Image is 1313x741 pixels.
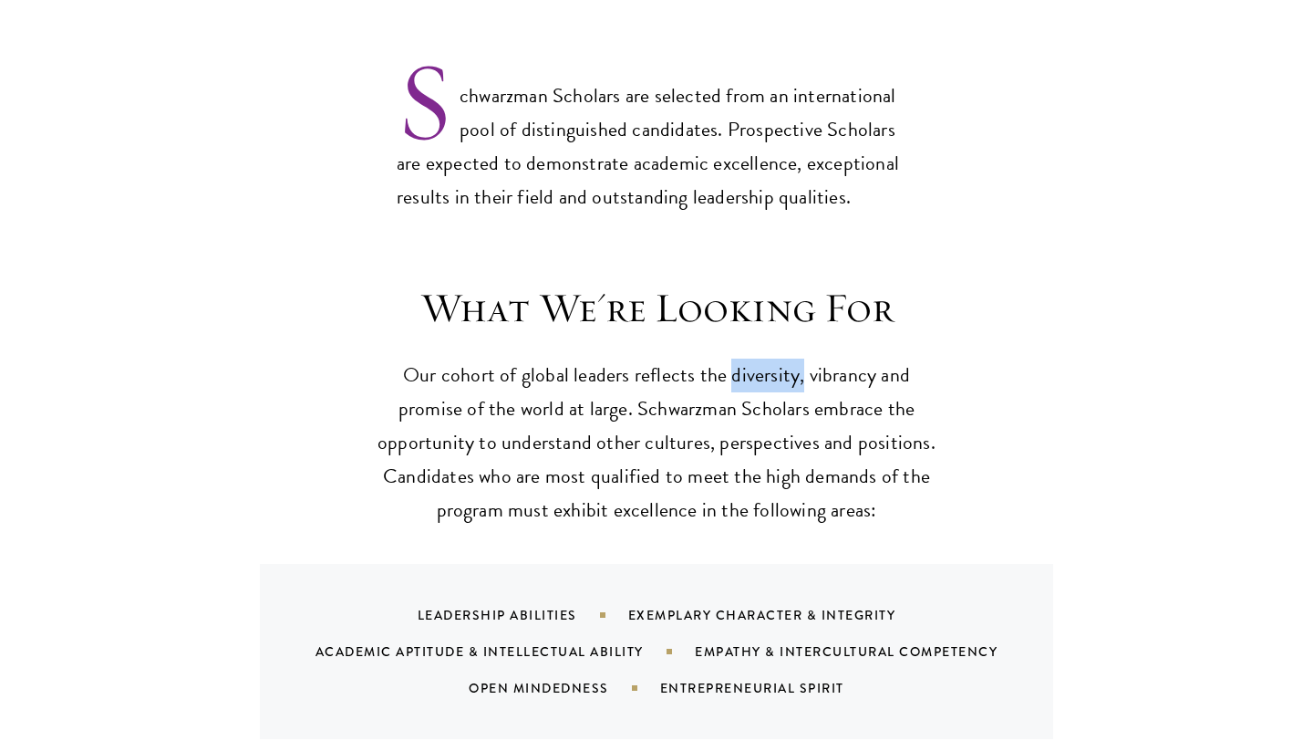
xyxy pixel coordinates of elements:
div: Exemplary Character & Integrity [628,606,942,624]
p: Schwarzman Scholars are selected from an international pool of distinguished candidates. Prospect... [397,49,916,214]
div: Academic Aptitude & Intellectual Ability [315,642,695,661]
h3: What We're Looking For [374,283,939,334]
div: Open Mindedness [469,679,660,697]
div: Entrepreneurial Spirit [660,679,890,697]
div: Leadership Abilities [418,606,628,624]
p: Our cohort of global leaders reflects the diversity, vibrancy and promise of the world at large. ... [374,359,939,527]
div: Empathy & Intercultural Competency [695,642,1043,661]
